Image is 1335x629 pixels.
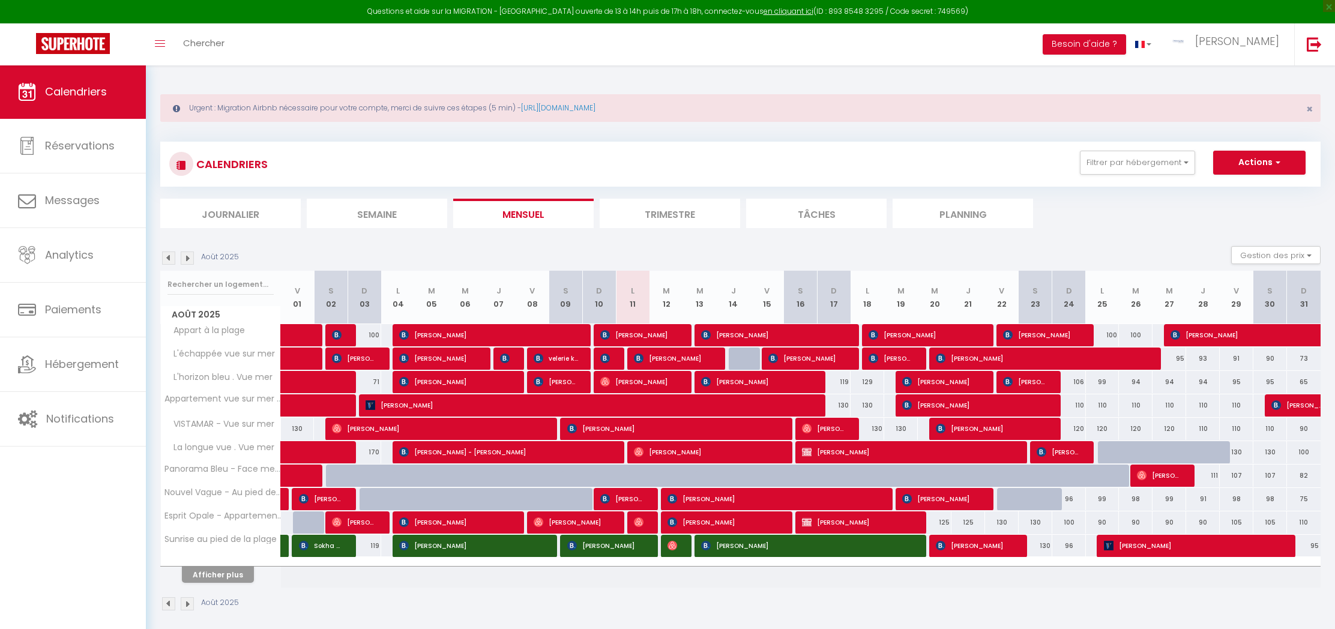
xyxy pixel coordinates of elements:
[307,199,447,228] li: Semaine
[1186,488,1220,510] div: 91
[1234,285,1239,296] abbr: V
[1066,285,1072,296] abbr: D
[1287,465,1321,487] div: 82
[1153,488,1186,510] div: 99
[163,441,277,454] span: La longue vue . Vue mer
[750,271,784,324] th: 15
[818,394,851,417] div: 130
[902,487,981,510] span: [PERSON_NAME]
[1186,511,1220,534] div: 90
[396,285,400,296] abbr: L
[631,285,634,296] abbr: L
[1186,465,1220,487] div: 111
[1253,441,1287,463] div: 130
[1220,488,1253,510] div: 98
[600,487,645,510] span: [PERSON_NAME]
[1271,394,1327,417] span: [PERSON_NAME]
[667,511,780,534] span: [PERSON_NAME]
[1220,394,1253,417] div: 110
[163,324,248,337] span: Appart à la plage
[1287,441,1321,463] div: 100
[348,324,381,346] div: 100
[534,370,579,393] span: [PERSON_NAME]
[1052,511,1086,534] div: 100
[314,271,348,324] th: 02
[167,274,274,295] input: Rechercher un logement...
[1306,104,1313,115] button: Close
[366,394,814,417] span: [PERSON_NAME]
[802,417,847,440] span: [PERSON_NAME]
[1019,271,1052,324] th: 23
[299,534,344,557] span: Sokha Worm
[701,534,914,557] span: [PERSON_NAME]
[818,371,851,393] div: 119
[1186,271,1220,324] th: 28
[851,394,884,417] div: 130
[1287,535,1321,557] div: 95
[667,487,881,510] span: [PERSON_NAME]
[1153,418,1186,440] div: 120
[348,441,381,463] div: 170
[399,534,545,557] span: [PERSON_NAME]
[1032,285,1038,296] abbr: S
[784,271,818,324] th: 16
[936,347,1149,370] span: [PERSON_NAME]
[399,441,612,463] span: [PERSON_NAME] - [PERSON_NAME]
[348,535,381,557] div: 119
[1220,371,1253,393] div: 95
[46,411,114,426] span: Notifications
[163,465,283,474] span: Panorama Bleu - Face mer Merlimont
[1220,348,1253,370] div: 91
[851,371,884,393] div: 129
[918,511,951,534] div: 125
[851,271,884,324] th: 18
[381,271,415,324] th: 04
[482,271,516,324] th: 07
[1019,511,1052,534] div: 130
[701,370,813,393] span: [PERSON_NAME]
[281,271,315,324] th: 01
[45,193,100,208] span: Messages
[600,347,612,370] span: [PERSON_NAME]
[634,347,713,370] span: [PERSON_NAME]
[1306,101,1313,116] span: ×
[936,417,1048,440] span: [PERSON_NAME]
[45,302,101,317] span: Paiements
[1119,394,1153,417] div: 110
[1153,271,1186,324] th: 27
[1166,285,1173,296] abbr: M
[696,285,704,296] abbr: M
[163,371,276,384] span: L'horizon bleu . Vue mer
[1052,394,1086,417] div: 110
[1153,511,1186,534] div: 90
[534,511,612,534] span: [PERSON_NAME]
[332,324,343,346] span: Sophie GP
[281,418,315,440] div: 130
[717,271,750,324] th: 14
[869,324,981,346] span: [PERSON_NAME]
[1186,348,1220,370] div: 93
[1037,441,1082,463] span: [PERSON_NAME]
[600,199,740,228] li: Trimestre
[1119,371,1153,393] div: 94
[567,417,780,440] span: [PERSON_NAME]
[348,371,381,393] div: 71
[1003,324,1082,346] span: [PERSON_NAME]
[1220,465,1253,487] div: 107
[567,534,646,557] span: [PERSON_NAME]
[1052,271,1086,324] th: 24
[1186,394,1220,417] div: 110
[768,347,847,370] span: [PERSON_NAME]
[399,347,478,370] span: [PERSON_NAME]
[1253,271,1287,324] th: 30
[600,324,679,346] span: [PERSON_NAME]
[1213,151,1306,175] button: Actions
[332,417,545,440] span: [PERSON_NAME]
[985,511,1019,534] div: 130
[399,511,511,534] span: [PERSON_NAME]
[399,324,579,346] span: [PERSON_NAME]
[893,199,1033,228] li: Planning
[866,285,869,296] abbr: L
[1253,418,1287,440] div: 110
[193,151,268,178] h3: CALENDRIERS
